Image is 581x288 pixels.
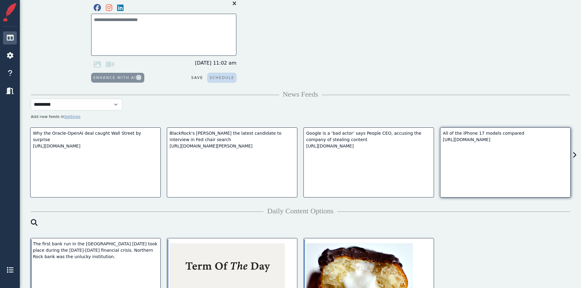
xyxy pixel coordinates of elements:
[33,241,158,260] div: The first bank run in the [GEOGRAPHIC_DATA] [DATE] took place during the [DATE]-[DATE] financial ...
[31,90,570,99] h4: News Feeds
[443,130,568,143] div: All of the iPhone 17 models compared [URL][DOMAIN_NAME]
[31,207,570,215] h4: Daily Content Options
[33,130,158,149] div: Why the Oracle-OpenAI deal caught Wall Street by surprise [URL][DOMAIN_NAME]
[306,130,431,149] div: Google is a ‘bad actor’ says People CEO, accusing the company of stealing content [URL][DOMAIN_NAME]
[189,73,205,82] button: Save
[64,114,81,119] a: Settings
[189,59,236,67] span: [DATE] 11:02 am
[555,261,576,283] iframe: Chat
[1,3,19,21] img: Storiful Square
[170,130,295,149] div: BlackRock's [PERSON_NAME] the latest candidate to interview in Fed chair search [URL][DOMAIN_NAME...
[31,114,81,119] span: Add new feeds in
